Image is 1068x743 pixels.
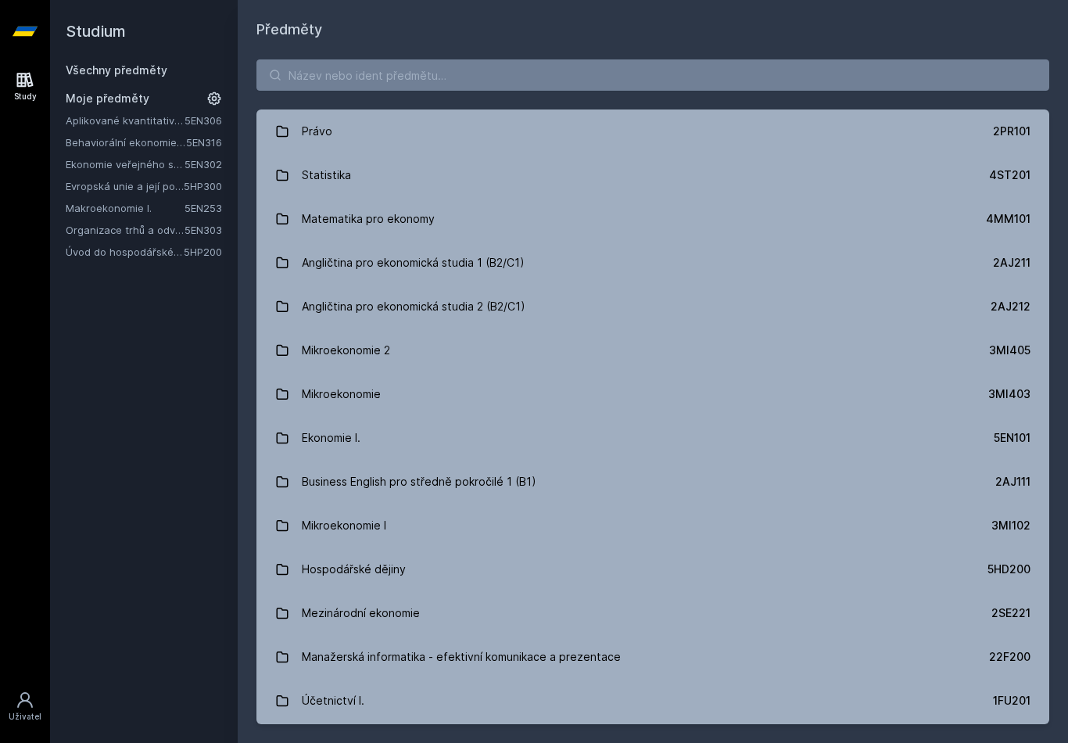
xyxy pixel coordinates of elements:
a: Behaviorální ekonomie a hospodářská politika [66,135,186,150]
a: Ekonomie veřejného sektoru [66,156,185,172]
a: Angličtina pro ekonomická studia 1 (B2/C1) 2AJ211 [256,241,1049,285]
div: 3MI102 [991,518,1030,533]
div: Účetnictví I. [302,685,364,716]
a: 5HP200 [184,246,222,258]
a: Matematika pro ekonomy 4MM101 [256,197,1049,241]
a: Business English pro středně pokročilé 1 (B1) 2AJ111 [256,460,1049,504]
div: Angličtina pro ekonomická studia 1 (B2/C1) [302,247,525,278]
div: Mikroekonomie [302,379,381,410]
div: Angličtina pro ekonomická studia 2 (B2/C1) [302,291,525,322]
a: 5HP300 [184,180,222,192]
a: 5EN306 [185,114,222,127]
div: 3MI403 [988,386,1030,402]
div: Statistika [302,160,351,191]
a: 5EN303 [185,224,222,236]
div: 2AJ212 [991,299,1030,314]
div: Ekonomie I. [302,422,360,454]
div: 4MM101 [986,211,1030,227]
h1: Předměty [256,19,1049,41]
a: Mezinárodní ekonomie 2SE221 [256,591,1049,635]
a: Účetnictví I. 1FU201 [256,679,1049,723]
div: 5HD200 [987,562,1030,577]
input: Název nebo ident předmětu… [256,59,1049,91]
div: 5EN101 [994,430,1030,446]
a: Právo 2PR101 [256,109,1049,153]
a: 5EN253 [185,202,222,214]
div: 1FU201 [993,693,1030,709]
a: Angličtina pro ekonomická studia 2 (B2/C1) 2AJ212 [256,285,1049,328]
div: Business English pro středně pokročilé 1 (B1) [302,466,536,497]
div: Mikroekonomie I [302,510,386,541]
a: Makroekonomie I. [66,200,185,216]
div: Mikroekonomie 2 [302,335,390,366]
div: Study [14,91,37,102]
div: 2PR101 [993,124,1030,139]
a: Study [3,63,47,110]
div: 2AJ111 [995,474,1030,490]
div: Uživatel [9,711,41,723]
a: Uživatel [3,683,47,730]
div: 2AJ211 [993,255,1030,271]
div: 22F200 [989,649,1030,665]
a: 5EN302 [185,158,222,170]
div: Právo [302,116,332,147]
a: Aplikované kvantitativní metody I [66,113,185,128]
div: Matematika pro ekonomy [302,203,435,235]
div: 2SE221 [991,605,1030,621]
a: Mikroekonomie 3MI403 [256,372,1049,416]
div: Manažerská informatika - efektivní komunikace a prezentace [302,641,621,673]
a: Hospodářské dějiny 5HD200 [256,547,1049,591]
a: Všechny předměty [66,63,167,77]
a: Ekonomie I. 5EN101 [256,416,1049,460]
span: Moje předměty [66,91,149,106]
div: 3MI405 [989,343,1030,358]
a: Mikroekonomie 2 3MI405 [256,328,1049,372]
a: Manažerská informatika - efektivní komunikace a prezentace 22F200 [256,635,1049,679]
a: Statistika 4ST201 [256,153,1049,197]
div: 4ST201 [989,167,1030,183]
div: Mezinárodní ekonomie [302,598,420,629]
a: 5EN316 [186,136,222,149]
div: Hospodářské dějiny [302,554,406,585]
a: Úvod do hospodářské a sociální politiky [66,244,184,260]
a: Organizace trhů a odvětví [66,222,185,238]
a: Evropská unie a její politiky [66,178,184,194]
a: Mikroekonomie I 3MI102 [256,504,1049,547]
